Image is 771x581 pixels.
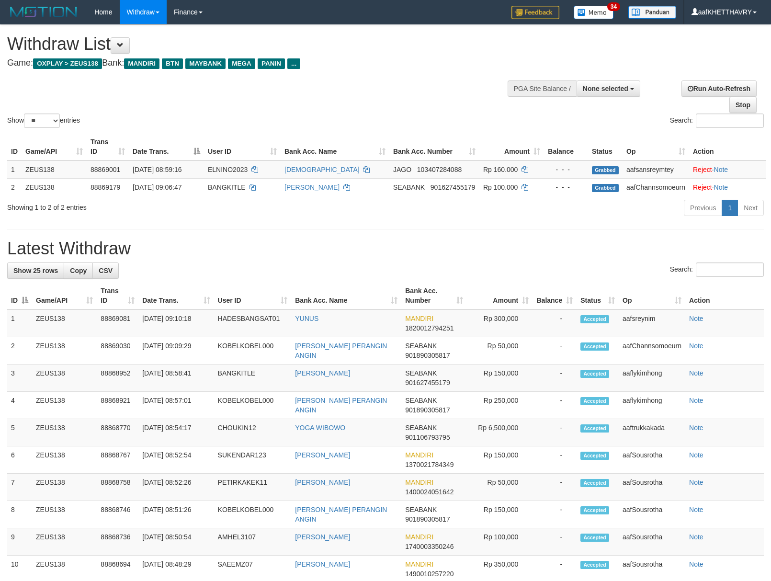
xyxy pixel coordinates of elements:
span: Copy 901890305817 to clipboard [405,352,450,359]
th: Amount: activate to sort column ascending [467,282,533,309]
th: Bank Acc. Number: activate to sort column ascending [401,282,467,309]
td: ZEUS138 [22,160,87,179]
span: Accepted [580,506,609,514]
span: Copy 1370021784349 to clipboard [405,461,454,468]
span: MANDIRI [405,478,433,486]
span: MANDIRI [405,560,433,568]
div: PGA Site Balance / [508,80,577,97]
th: Bank Acc. Name: activate to sort column ascending [281,133,389,160]
span: Accepted [580,452,609,460]
a: Reject [693,166,712,173]
td: - [533,365,577,392]
td: - [533,392,577,419]
span: 88869001 [91,166,120,173]
span: Copy 1740003350246 to clipboard [405,543,454,550]
th: Balance [544,133,588,160]
td: - [533,474,577,501]
a: Note [689,315,703,322]
span: ELNINO2023 [208,166,248,173]
td: 2 [7,178,22,196]
span: Rp 100.000 [483,183,518,191]
span: Accepted [580,561,609,569]
th: Date Trans.: activate to sort column descending [129,133,204,160]
span: BANGKITLE [208,183,246,191]
td: [DATE] 08:58:41 [138,365,214,392]
span: Accepted [580,479,609,487]
th: Op: activate to sort column ascending [619,282,685,309]
th: Balance: activate to sort column ascending [533,282,577,309]
td: 2 [7,337,32,365]
td: 88868758 [97,474,138,501]
a: Run Auto-Refresh [681,80,757,97]
span: SEABANK [405,397,437,404]
img: Feedback.jpg [511,6,559,19]
td: aafChannsomoeurn [623,178,689,196]
td: Rp 150,000 [467,446,533,474]
td: HADESBANGSAT01 [214,309,292,337]
a: Show 25 rows [7,262,64,279]
a: Note [689,342,703,350]
td: aafChannsomoeurn [619,337,685,365]
td: [DATE] 08:52:54 [138,446,214,474]
a: [PERSON_NAME] [295,560,350,568]
td: ZEUS138 [32,365,97,392]
th: User ID: activate to sort column ascending [214,282,292,309]
td: 5 [7,419,32,446]
td: aaftrukkakada [619,419,685,446]
span: [DATE] 09:06:47 [133,183,181,191]
td: 6 [7,446,32,474]
td: - [533,309,577,337]
td: 88869081 [97,309,138,337]
td: [DATE] 08:51:26 [138,501,214,528]
span: Show 25 rows [13,267,58,274]
th: Op: activate to sort column ascending [623,133,689,160]
td: CHOUKIN12 [214,419,292,446]
td: AMHEL3107 [214,528,292,556]
a: [PERSON_NAME] [295,478,350,486]
td: · [689,160,766,179]
h4: Game: Bank: [7,58,504,68]
td: ZEUS138 [22,178,87,196]
h1: Withdraw List [7,34,504,54]
a: [PERSON_NAME] PERANGIN ANGIN [295,397,387,414]
span: SEABANK [405,369,437,377]
a: Note [714,183,728,191]
a: Note [689,369,703,377]
td: [DATE] 08:57:01 [138,392,214,419]
td: aaflykimhong [619,392,685,419]
a: CSV [92,262,119,279]
span: Copy 901890305817 to clipboard [405,406,450,414]
td: aafSousrotha [619,501,685,528]
td: 9 [7,528,32,556]
td: 1 [7,160,22,179]
th: User ID: activate to sort column ascending [204,133,281,160]
span: 88869179 [91,183,120,191]
a: Copy [64,262,93,279]
a: [PERSON_NAME] [295,533,350,541]
label: Search: [670,114,764,128]
td: 1 [7,309,32,337]
span: Copy 1490010257220 to clipboard [405,570,454,578]
th: Trans ID: activate to sort column ascending [97,282,138,309]
select: Showentries [24,114,60,128]
th: Game/API: activate to sort column ascending [22,133,87,160]
span: SEABANK [405,506,437,513]
input: Search: [696,114,764,128]
a: Note [689,397,703,404]
span: Accepted [580,397,609,405]
th: Bank Acc. Number: activate to sort column ascending [389,133,479,160]
td: ZEUS138 [32,337,97,365]
span: Copy 901627455179 to clipboard [405,379,450,387]
span: Accepted [580,315,609,323]
span: SEABANK [405,342,437,350]
span: Rp 160.000 [483,166,518,173]
td: ZEUS138 [32,392,97,419]
span: Copy 901106793795 to clipboard [405,433,450,441]
td: Rp 50,000 [467,337,533,365]
a: 1 [722,200,738,216]
td: 3 [7,365,32,392]
a: Note [689,560,703,568]
td: ZEUS138 [32,419,97,446]
td: Rp 50,000 [467,474,533,501]
th: Date Trans.: activate to sort column ascending [138,282,214,309]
